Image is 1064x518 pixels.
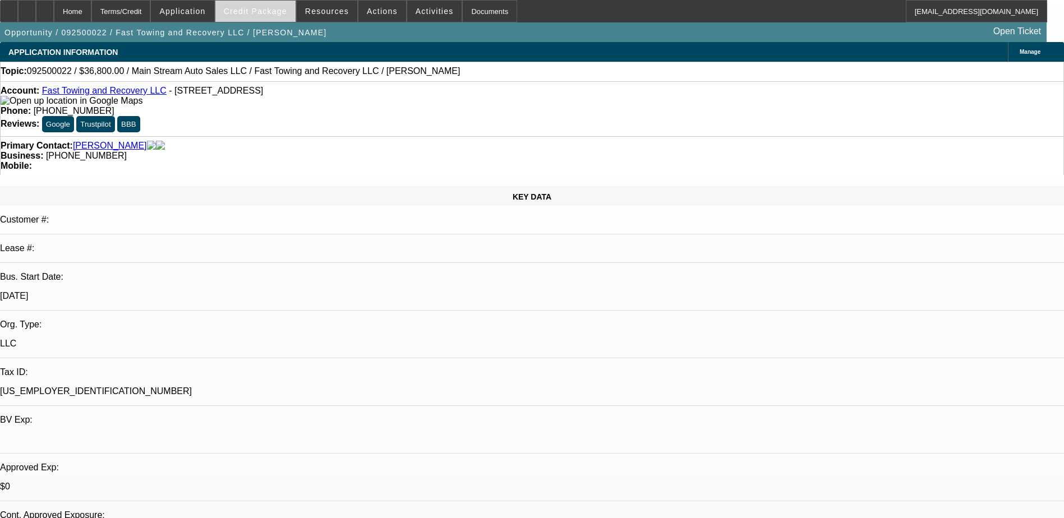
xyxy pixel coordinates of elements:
span: 092500022 / $36,800.00 / Main Stream Auto Sales LLC / Fast Towing and Recovery LLC / [PERSON_NAME] [27,66,460,76]
a: View Google Maps [1,96,142,105]
span: Manage [1020,49,1040,55]
span: Actions [367,7,398,16]
button: Trustpilot [76,116,114,132]
strong: Account: [1,86,39,95]
button: Resources [297,1,357,22]
span: Resources [305,7,349,16]
button: Actions [358,1,406,22]
span: [PHONE_NUMBER] [34,106,114,115]
strong: Phone: [1,106,31,115]
strong: Mobile: [1,161,32,170]
img: Open up location in Google Maps [1,96,142,106]
span: Credit Package [224,7,287,16]
strong: Business: [1,151,43,160]
span: Application [159,7,205,16]
a: Open Ticket [989,22,1045,41]
img: facebook-icon.png [147,141,156,151]
span: Opportunity / 092500022 / Fast Towing and Recovery LLC / [PERSON_NAME] [4,28,326,37]
strong: Reviews: [1,119,39,128]
span: [PHONE_NUMBER] [46,151,127,160]
span: - [STREET_ADDRESS] [169,86,263,95]
span: Activities [416,7,454,16]
a: [PERSON_NAME] [73,141,147,151]
button: Activities [407,1,462,22]
strong: Primary Contact: [1,141,73,151]
button: Google [42,116,74,132]
button: Credit Package [215,1,296,22]
span: KEY DATA [513,192,551,201]
strong: Topic: [1,66,27,76]
a: Fast Towing and Recovery LLC [42,86,167,95]
button: BBB [117,116,140,132]
img: linkedin-icon.png [156,141,165,151]
button: Application [151,1,214,22]
span: APPLICATION INFORMATION [8,48,118,57]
